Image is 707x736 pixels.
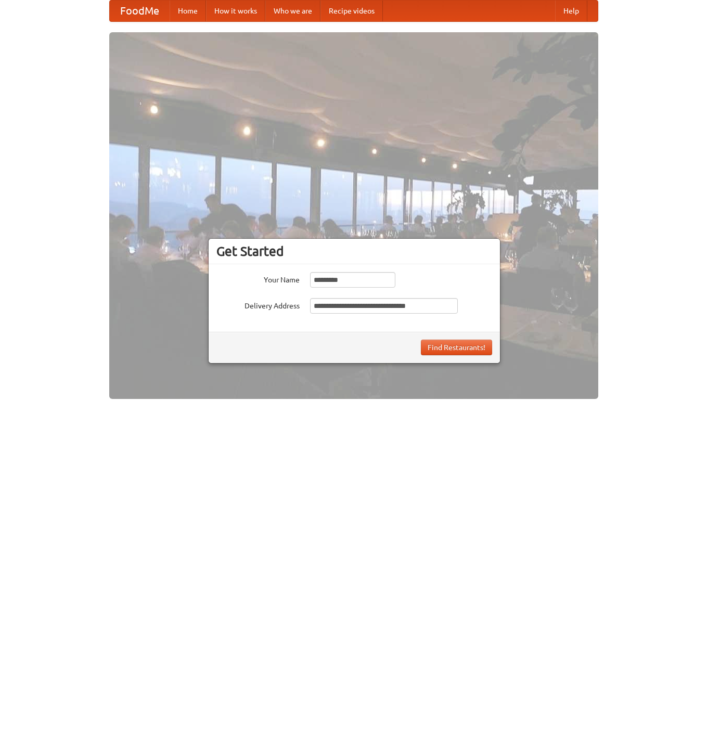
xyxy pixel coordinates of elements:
h3: Get Started [216,243,492,259]
a: Home [170,1,206,21]
a: Who we are [265,1,320,21]
button: Find Restaurants! [421,340,492,355]
a: How it works [206,1,265,21]
label: Delivery Address [216,298,300,311]
a: FoodMe [110,1,170,21]
a: Help [555,1,587,21]
label: Your Name [216,272,300,285]
a: Recipe videos [320,1,383,21]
